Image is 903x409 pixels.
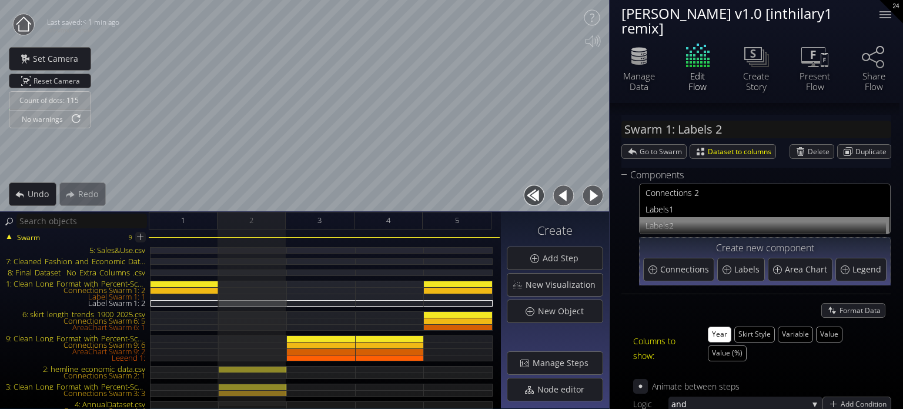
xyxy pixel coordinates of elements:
div: Connections Swarm 1: 2 [1,287,150,294]
div: 1: Clean_Long_Format_with_Percent-Scaled_Values.csv [1,281,150,287]
button: Value (%) [708,345,747,361]
div: AreaChart Swarm 9: 2 [1,348,150,355]
div: Label Swarm 1: 1 [1,294,150,300]
span: 2 [669,218,884,233]
span: Labels [646,218,669,233]
span: Go to Swarm [640,145,686,158]
div: Connections Swarm 3: 3 [1,390,150,397]
span: Manage Steps [532,357,596,369]
div: 4: AnnualDataset.csv [1,401,150,408]
span: 1 [181,213,185,228]
span: 1 [669,202,884,217]
button: Variable [778,327,813,343]
div: Connections Swarm 2: 1 [1,373,150,379]
span: Dataset to columns [708,145,775,158]
div: Connections Swarm 9: 6 [1,342,150,348]
span: Labels [734,264,762,275]
span: Delete [808,145,834,158]
div: 3: Clean_Long_Format_with_Percent-Scaled_Values.csv [1,384,150,390]
div: 7: Cleaned_Fashion_and_Economic_Dataset.csv [1,258,150,265]
div: Animate between steps [652,379,740,394]
span: Undo [27,188,56,200]
div: Connections Swarm 6: 5 [1,318,150,324]
span: New Object [537,305,591,317]
button: Year [708,327,731,343]
span: Legend [852,264,884,275]
div: Create new component [643,241,887,256]
button: Skirt Style [734,327,775,343]
div: 6: skirt_length_trends_1900_2025.csv [1,311,150,318]
span: 5 [455,213,459,228]
span: 4 [386,213,390,228]
div: 5: Sales&Use.csv [1,247,150,254]
div: Columns to show: [633,334,696,363]
span: Set Camera [32,53,85,65]
span: 2 [249,213,253,228]
span: 3 [317,213,322,228]
div: Present Flow [794,71,835,92]
div: Manage Data [618,71,660,92]
span: Format Data [840,304,885,317]
div: Label Swarm 1: 2 [1,300,150,307]
div: AreaChart Swarm 6: 1 [1,324,150,331]
span: Con [646,185,660,200]
div: 2: hemline_economic_data.csv [1,366,150,373]
span: New Visualization [525,279,603,291]
button: Value [816,327,842,343]
div: Share Flow [853,71,894,92]
span: Connections [660,264,712,275]
span: Labels [646,202,669,217]
span: Node editor [537,384,591,395]
div: Components [621,168,877,182]
div: Legend 1: [1,355,150,361]
div: Create Story [735,71,777,92]
div: 9 [129,230,132,245]
div: 9: Clean_Long_Format_with_Percent-Scaled_Values.csv [1,335,150,342]
span: Swarm [16,232,40,243]
span: Duplicate [855,145,891,158]
input: Search objects [16,214,147,228]
div: 8: Final_Dataset__No_Extra_Columns_.csv [1,270,150,276]
span: Add Step [542,252,586,264]
span: Area Chart [785,264,830,275]
div: [PERSON_NAME] v1.0 [inthilary1 remix] [621,6,865,35]
span: Reset Camera [34,74,84,88]
span: nections 2 [660,185,884,200]
h3: Create [507,224,603,237]
div: Undo action [9,182,56,206]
